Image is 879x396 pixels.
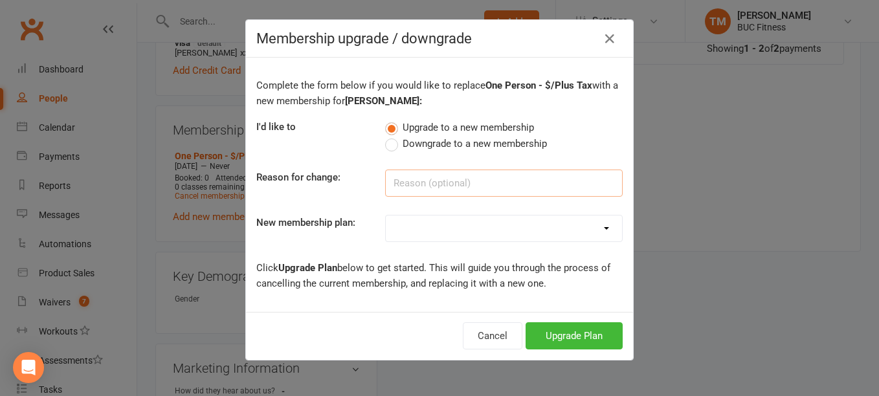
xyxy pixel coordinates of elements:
div: Open Intercom Messenger [13,352,44,383]
b: [PERSON_NAME]: [345,95,422,107]
label: I'd like to [256,119,296,135]
button: Upgrade Plan [526,322,623,349]
p: Complete the form below if you would like to replace with a new membership for [256,78,623,109]
span: Upgrade to a new membership [403,120,534,133]
p: Click below to get started. This will guide you through the process of cancelling the current mem... [256,260,623,291]
label: Reason for change: [256,170,340,185]
h4: Membership upgrade / downgrade [256,30,623,47]
button: Cancel [463,322,522,349]
button: Close [599,28,620,49]
b: One Person - $/Plus Tax [485,80,592,91]
b: Upgrade Plan [278,262,337,274]
input: Reason (optional) [385,170,623,197]
span: Downgrade to a new membership [403,136,547,149]
label: New membership plan: [256,215,355,230]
